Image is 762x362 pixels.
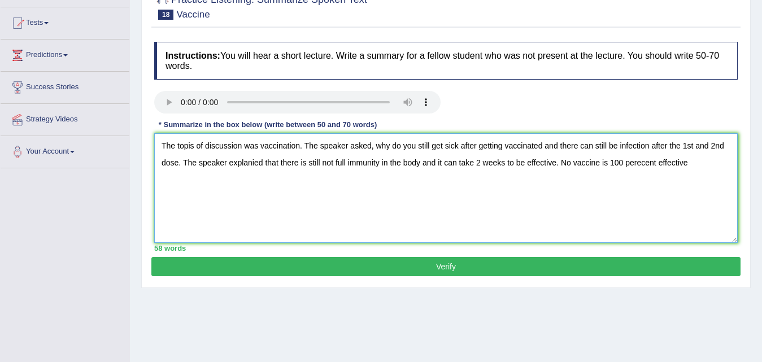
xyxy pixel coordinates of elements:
[1,40,129,68] a: Predictions
[1,104,129,132] a: Strategy Videos
[166,51,220,60] b: Instructions:
[158,10,173,20] span: 18
[151,257,741,276] button: Verify
[1,72,129,100] a: Success Stories
[154,42,738,80] h4: You will hear a short lecture. Write a summary for a fellow student who was not present at the le...
[176,9,210,20] small: Vaccine
[1,7,129,36] a: Tests
[154,243,738,254] div: 58 words
[154,119,381,130] div: * Summarize in the box below (write between 50 and 70 words)
[1,136,129,164] a: Your Account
